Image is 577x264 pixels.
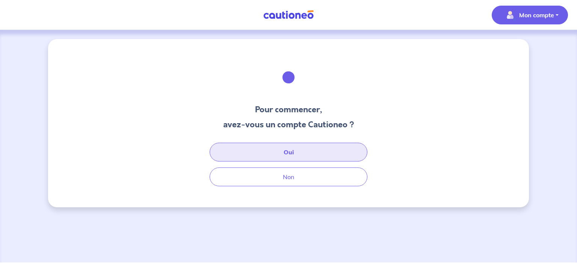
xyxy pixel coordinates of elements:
h3: avez-vous un compte Cautioneo ? [223,119,354,131]
img: illu_welcome.svg [268,57,309,98]
h3: Pour commencer, [223,104,354,116]
img: illu_account_valid_menu.svg [504,9,516,21]
button: Non [210,167,367,186]
button: Oui [210,143,367,161]
p: Mon compte [519,11,554,20]
button: illu_account_valid_menu.svgMon compte [492,6,568,24]
img: Cautioneo [260,10,317,20]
